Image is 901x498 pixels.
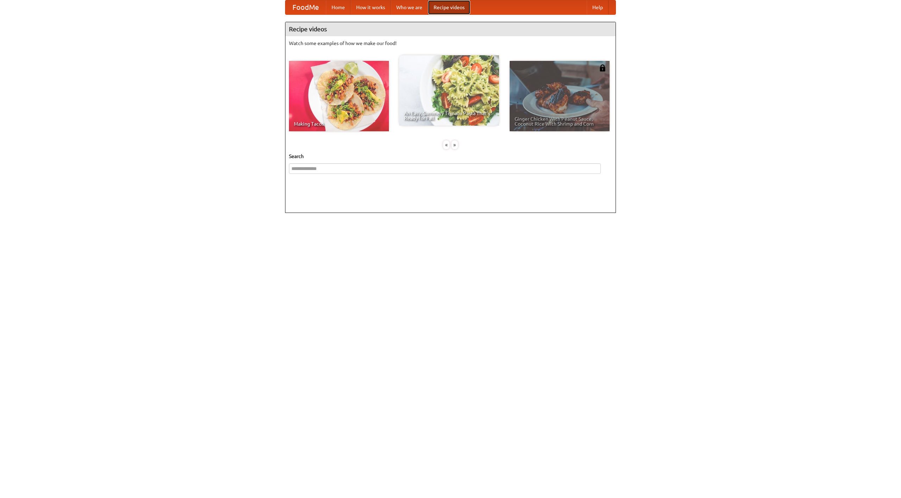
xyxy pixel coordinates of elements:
div: « [443,140,449,149]
h5: Search [289,153,612,160]
a: Who we are [391,0,428,14]
img: 483408.png [599,64,606,71]
a: An Easy, Summery Tomato Pasta That's Ready for Fall [399,55,499,126]
a: Recipe videos [428,0,470,14]
a: Help [587,0,609,14]
div: » [452,140,458,149]
a: Home [326,0,351,14]
a: Making Tacos [289,61,389,131]
p: Watch some examples of how we make our food! [289,40,612,47]
span: An Easy, Summery Tomato Pasta That's Ready for Fall [404,111,494,121]
span: Making Tacos [294,121,384,126]
a: FoodMe [285,0,326,14]
a: How it works [351,0,391,14]
h4: Recipe videos [285,22,616,36]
